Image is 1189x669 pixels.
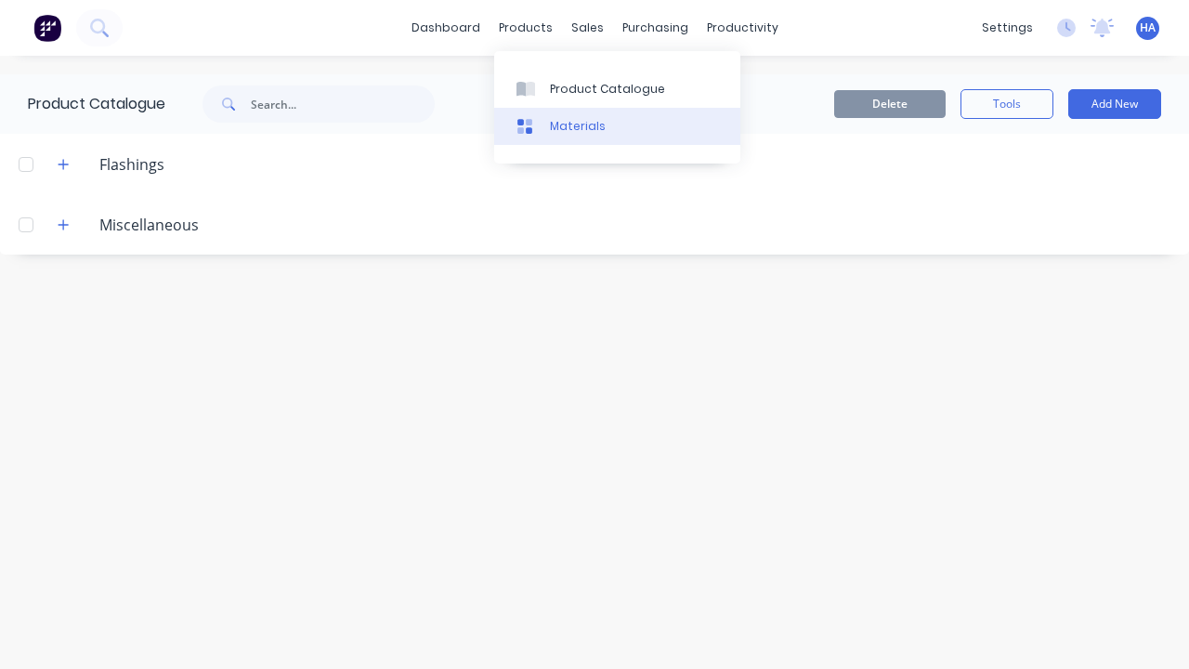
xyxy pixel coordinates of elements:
div: Miscellaneous [85,214,214,236]
a: Product Catalogue [494,70,740,107]
input: Search... [251,85,435,123]
button: Delete [834,90,946,118]
div: sales [562,14,613,42]
a: dashboard [402,14,490,42]
button: Tools [960,89,1053,119]
div: Materials [550,118,606,135]
button: Add New [1068,89,1161,119]
div: settings [973,14,1042,42]
div: purchasing [613,14,698,42]
div: products [490,14,562,42]
img: Factory [33,14,61,42]
div: Flashings [85,153,179,176]
div: productivity [698,14,788,42]
a: Materials [494,108,740,145]
span: HA [1140,20,1156,36]
div: Product Catalogue [550,81,665,98]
